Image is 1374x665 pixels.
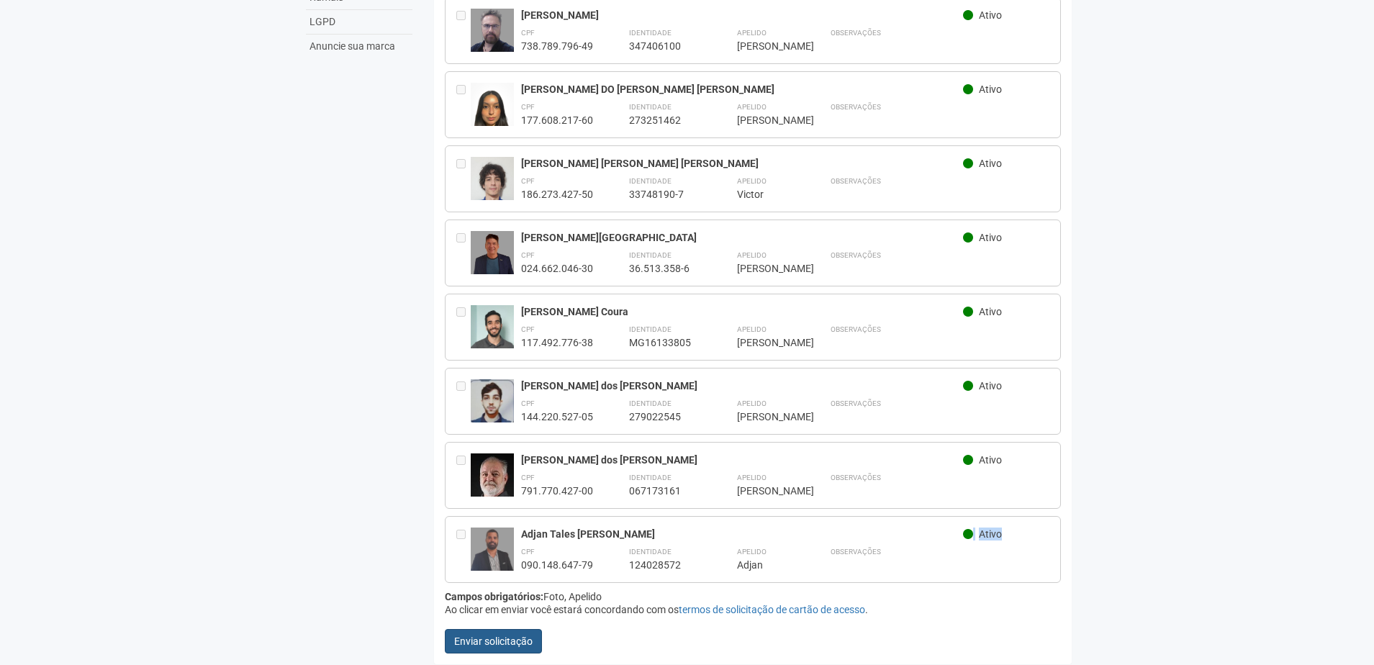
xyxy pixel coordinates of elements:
div: Ao clicar em enviar você estará concordando com os . [445,603,1062,616]
strong: CPF [521,548,535,556]
div: 791.770.427-00 [521,484,593,497]
strong: Observações [831,325,881,333]
strong: Campos obrigatórios: [445,591,543,602]
div: [PERSON_NAME] [737,114,795,127]
img: user.jpg [471,379,514,426]
strong: Identidade [629,103,672,111]
strong: Observações [831,29,881,37]
div: [PERSON_NAME] [PERSON_NAME] [PERSON_NAME] [521,157,964,170]
strong: Identidade [629,177,672,185]
span: Ativo [979,528,1002,540]
strong: Observações [831,251,881,259]
div: 347406100 [629,40,701,53]
img: user.jpg [471,9,514,59]
strong: Apelido [737,177,767,185]
div: Entre em contato com a Aministração para solicitar o cancelamento ou 2a via [456,9,471,53]
div: 090.148.647-79 [521,558,593,571]
div: [PERSON_NAME] DO [PERSON_NAME] [PERSON_NAME] [521,83,964,96]
span: Ativo [979,9,1002,21]
strong: Apelido [737,325,767,333]
span: Ativo [979,380,1002,392]
span: Ativo [979,158,1002,169]
div: 024.662.046-30 [521,262,593,275]
div: Adjan Tales [PERSON_NAME] [521,528,964,540]
strong: CPF [521,177,535,185]
div: Victor [737,188,795,201]
div: Entre em contato com a Aministração para solicitar o cancelamento ou 2a via [456,379,471,423]
div: Adjan [737,558,795,571]
div: 279022545 [629,410,701,423]
div: MG16133805 [629,336,701,349]
div: [PERSON_NAME] [737,40,795,53]
a: termos de solicitação de cartão de acesso [679,604,865,615]
div: [PERSON_NAME] dos [PERSON_NAME] [521,453,964,466]
div: Entre em contato com a Aministração para solicitar o cancelamento ou 2a via [456,305,471,349]
img: user.jpg [471,157,514,217]
div: 186.273.427-50 [521,188,593,201]
strong: Observações [831,103,881,111]
span: Ativo [979,232,1002,243]
img: user.jpg [471,528,514,571]
div: [PERSON_NAME] Coura [521,305,964,318]
div: 177.608.217-60 [521,114,593,127]
strong: Identidade [629,548,672,556]
strong: CPF [521,399,535,407]
strong: Apelido [737,103,767,111]
strong: Identidade [629,251,672,259]
div: 124028572 [629,558,701,571]
strong: CPF [521,474,535,481]
strong: Apelido [737,251,767,259]
div: [PERSON_NAME] [737,484,795,497]
a: Anuncie sua marca [306,35,412,58]
strong: Identidade [629,325,672,333]
div: Entre em contato com a Aministração para solicitar o cancelamento ou 2a via [456,528,471,571]
div: [PERSON_NAME] [521,9,964,22]
strong: Apelido [737,29,767,37]
strong: Apelido [737,474,767,481]
div: Entre em contato com a Aministração para solicitar o cancelamento ou 2a via [456,83,471,127]
strong: Observações [831,177,881,185]
img: user.jpg [471,453,514,502]
div: 144.220.527-05 [521,410,593,423]
div: Foto, Apelido [445,590,1062,603]
div: 33748190-7 [629,188,701,201]
div: 067173161 [629,484,701,497]
span: Ativo [979,83,1002,95]
div: 36.513.358-6 [629,262,701,275]
strong: Identidade [629,399,672,407]
div: 273251462 [629,114,701,127]
strong: CPF [521,103,535,111]
div: [PERSON_NAME] [737,262,795,275]
img: user.jpg [471,231,514,289]
div: Entre em contato com a Aministração para solicitar o cancelamento ou 2a via [456,157,471,201]
strong: Apelido [737,548,767,556]
strong: Apelido [737,399,767,407]
img: user.jpg [471,83,514,140]
button: Enviar solicitação [445,629,542,653]
strong: Observações [831,474,881,481]
div: Entre em contato com a Aministração para solicitar o cancelamento ou 2a via [456,231,471,275]
div: [PERSON_NAME] [737,336,795,349]
a: LGPD [306,10,412,35]
div: [PERSON_NAME] [737,410,795,423]
strong: CPF [521,325,535,333]
div: [PERSON_NAME][GEOGRAPHIC_DATA] [521,231,964,244]
div: [PERSON_NAME] dos [PERSON_NAME] [521,379,964,392]
strong: Identidade [629,474,672,481]
span: Ativo [979,306,1002,317]
div: Entre em contato com a Aministração para solicitar o cancelamento ou 2a via [456,453,471,497]
strong: CPF [521,251,535,259]
span: Ativo [979,454,1002,466]
strong: Identidade [629,29,672,37]
strong: CPF [521,29,535,37]
strong: Observações [831,399,881,407]
img: user.jpg [471,305,514,361]
div: 117.492.776-38 [521,336,593,349]
div: 738.789.796-49 [521,40,593,53]
strong: Observações [831,548,881,556]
